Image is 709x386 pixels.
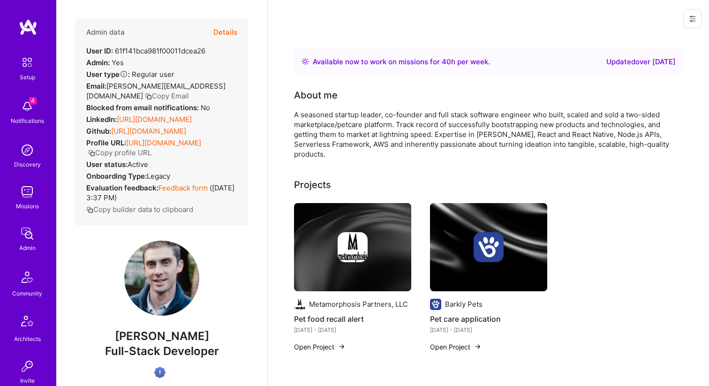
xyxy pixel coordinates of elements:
[86,103,201,112] strong: Blocked from email notifications:
[18,357,37,376] img: Invite
[430,203,547,291] img: cover
[86,46,205,56] div: 61f141bca981f00011dcea26
[86,183,158,192] strong: Evaluation feedback:
[442,57,451,66] span: 40
[86,28,125,37] h4: Admin data
[294,88,338,102] div: About me
[117,115,192,124] a: [URL][DOMAIN_NAME]
[86,127,111,136] strong: Github:
[18,141,37,159] img: discovery
[338,343,346,350] img: arrow-right
[16,311,38,334] img: Architects
[158,183,208,192] a: Feedback form
[126,138,201,147] a: [URL][DOMAIN_NAME]
[474,343,482,350] img: arrow-right
[86,103,210,113] div: No
[86,70,130,79] strong: User type :
[86,172,147,181] strong: Onboarding Type:
[213,19,237,46] button: Details
[294,299,305,310] img: Company logo
[154,367,166,378] img: High Potential User
[12,288,42,298] div: Community
[338,232,368,262] img: Company logo
[16,266,38,288] img: Community
[294,313,411,325] h4: Pet food recall alert
[88,150,95,157] i: icon Copy
[18,224,37,243] img: admin teamwork
[606,56,676,68] div: Updated over [DATE]
[18,97,37,116] img: bell
[430,342,482,352] button: Open Project
[86,46,113,55] strong: User ID:
[120,70,128,78] i: Help
[145,93,152,100] i: icon Copy
[86,160,128,169] strong: User status:
[309,299,408,309] div: Metamorphosis Partners, LLC
[86,206,93,213] i: icon Copy
[445,299,483,309] div: Barkly Pets
[86,115,117,124] strong: LinkedIn:
[474,232,504,262] img: Company logo
[86,82,106,91] strong: Email:
[14,334,41,344] div: Architects
[430,325,547,335] div: [DATE] - [DATE]
[294,325,411,335] div: [DATE] - [DATE]
[294,203,411,291] img: cover
[430,299,441,310] img: Company logo
[86,58,110,67] strong: Admin:
[11,116,44,126] div: Notifications
[294,342,346,352] button: Open Project
[111,127,186,136] a: [URL][DOMAIN_NAME]
[18,182,37,201] img: teamwork
[75,329,249,343] span: [PERSON_NAME]
[14,159,41,169] div: Discovery
[86,204,193,214] button: Copy builder data to clipboard
[302,58,309,65] img: Availability
[19,243,36,253] div: Admin
[124,241,199,316] img: User Avatar
[29,97,37,105] span: 4
[147,172,170,181] span: legacy
[128,160,148,169] span: Active
[20,72,35,82] div: Setup
[294,178,331,192] div: Projects
[86,58,124,68] div: Yes
[86,82,226,100] span: [PERSON_NAME][EMAIL_ADDRESS][DOMAIN_NAME]
[16,201,39,211] div: Missions
[430,313,547,325] h4: Pet care application
[86,183,237,203] div: ( [DATE] 3:37 PM )
[88,148,151,158] button: Copy profile URL
[20,376,35,386] div: Invite
[17,53,37,72] img: setup
[313,56,490,68] div: Available now to work on missions for h per week .
[145,91,189,101] button: Copy Email
[86,138,126,147] strong: Profile URL:
[86,69,174,79] div: Regular user
[19,19,38,36] img: logo
[105,344,219,358] span: Full-Stack Developer
[294,110,669,159] div: A seasoned startup leader, co-founder and full stack software engineer who built, scaled and sold...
